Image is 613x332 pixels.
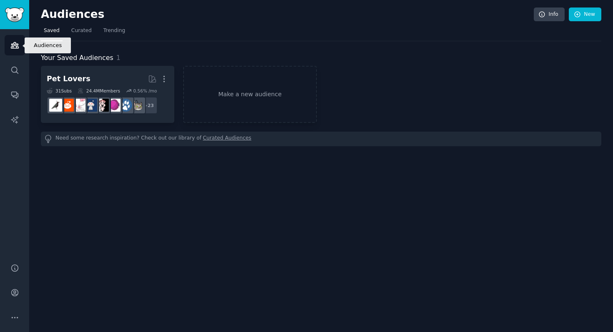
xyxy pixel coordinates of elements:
img: birding [49,99,62,112]
span: 1 [116,54,121,62]
a: Info [534,7,565,22]
img: Aquariums [108,99,121,112]
img: RATS [73,99,85,112]
div: 24.4M Members [78,88,120,94]
a: Pet Lovers31Subs24.4MMembers0.56% /mo+23catsdogsAquariumsparrotsdogswithjobsRATSBeardedDragonsbir... [41,66,174,123]
img: parrots [96,99,109,112]
div: + 23 [140,97,158,114]
img: cats [131,99,144,112]
img: dogs [119,99,132,112]
span: Curated [71,27,92,35]
a: Curated Audiences [203,135,251,143]
a: New [569,7,601,22]
img: GummySearch logo [5,7,24,22]
div: Need some research inspiration? Check out our library of [41,132,601,146]
img: dogswithjobs [84,99,97,112]
span: Saved [44,27,60,35]
a: Curated [68,24,95,41]
div: 0.56 % /mo [133,88,157,94]
a: Make a new audience [183,66,317,123]
a: Trending [100,24,128,41]
div: Pet Lovers [47,74,90,84]
img: BeardedDragons [61,99,74,112]
span: Your Saved Audiences [41,53,113,63]
span: Trending [103,27,125,35]
h2: Audiences [41,8,534,21]
a: Saved [41,24,63,41]
div: 31 Sub s [47,88,72,94]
